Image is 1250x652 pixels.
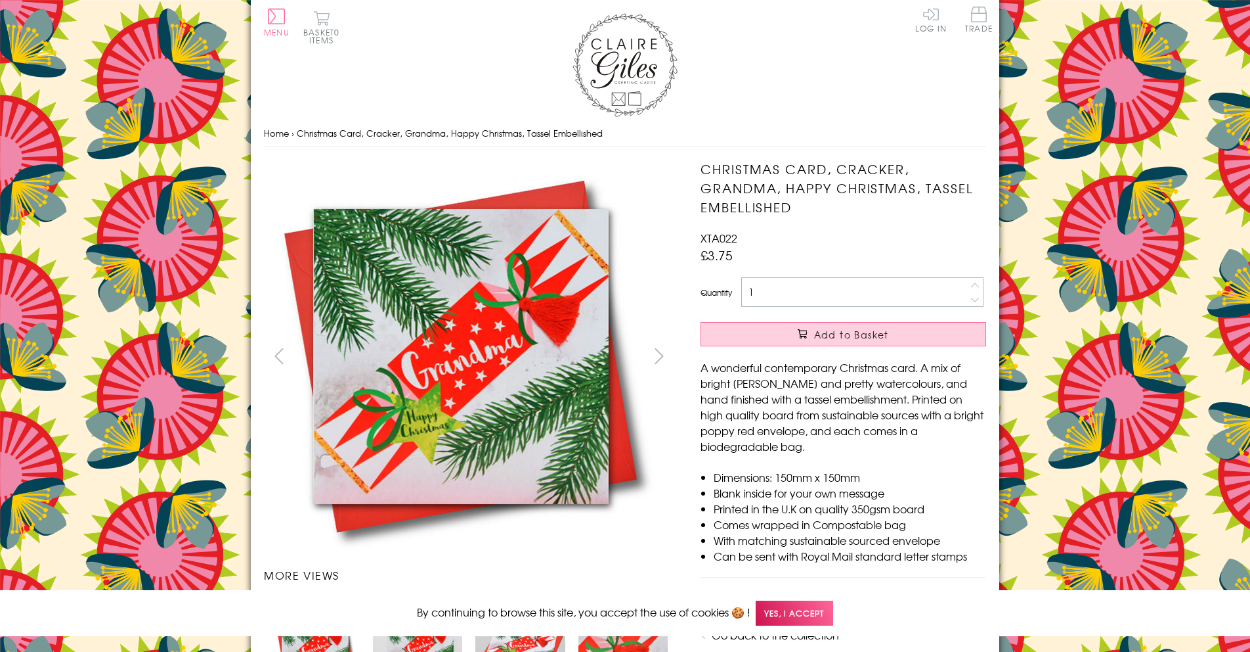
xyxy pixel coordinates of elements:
h1: Christmas Card, Cracker, Grandma, Happy Christmas, Tassel Embellished [700,160,986,216]
button: Add to Basket [700,322,986,346]
li: Comes wrapped in Compostable bag [714,517,986,532]
img: Christmas Card, Cracker, Grandma, Happy Christmas, Tassel Embellished [674,160,1068,554]
span: Trade [965,7,993,32]
img: Christmas Card, Cracker, Grandma, Happy Christmas, Tassel Embellished [264,160,658,553]
button: Menu [264,9,290,36]
a: Log In [915,7,947,32]
span: › [291,127,294,139]
a: Home [264,127,289,139]
li: With matching sustainable sourced envelope [714,532,986,548]
span: 0 items [309,26,339,46]
h3: More views [264,567,674,583]
p: A wonderful contemporary Christmas card. A mix of bright [PERSON_NAME] and pretty watercolours, a... [700,360,986,454]
span: Add to Basket [814,328,889,341]
span: £3.75 [700,246,733,264]
li: Printed in the U.K on quality 350gsm board [714,501,986,517]
span: Yes, I accept [756,601,833,626]
li: Dimensions: 150mm x 150mm [714,469,986,485]
button: prev [264,341,293,371]
label: Quantity [700,287,732,298]
button: Basket0 items [303,11,339,44]
span: Menu [264,26,290,38]
li: Blank inside for your own message [714,485,986,501]
span: Christmas Card, Cracker, Grandma, Happy Christmas, Tassel Embellished [297,127,603,139]
nav: breadcrumbs [264,120,986,147]
button: next [645,341,674,371]
a: Trade [965,7,993,35]
li: Can be sent with Royal Mail standard letter stamps [714,548,986,564]
img: Claire Giles Greetings Cards [572,13,678,117]
span: XTA022 [700,230,737,246]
